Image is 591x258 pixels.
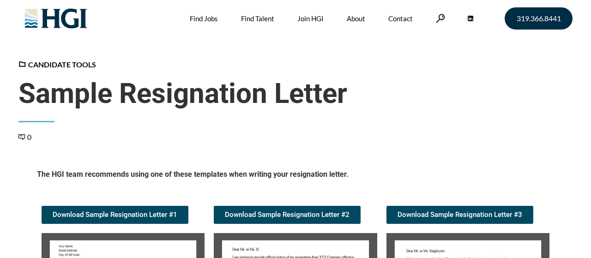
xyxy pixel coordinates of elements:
span: Download Sample Resignation Letter #2 [225,211,350,218]
a: Download Sample Resignation Letter #3 [386,206,533,224]
a: Download Sample Resignation Letter #1 [42,206,188,224]
span: Download Sample Resignation Letter #3 [398,211,522,218]
a: 0 [18,132,31,141]
a: Download Sample Resignation Letter #2 [214,206,361,224]
span: Download Sample Resignation Letter #1 [53,211,177,218]
span: 319.366.8441 [517,15,561,22]
a: 319.366.8441 [505,7,573,30]
span: Sample Resignation Letter [18,77,573,110]
a: Search [436,14,445,23]
h5: The HGI team recommends using one of these templates when writing your resignation letter. [37,169,554,183]
a: Candidate Tools [18,60,96,69]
